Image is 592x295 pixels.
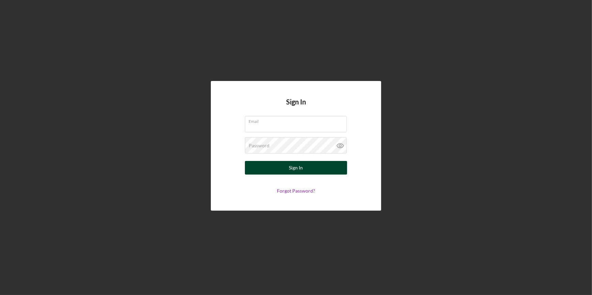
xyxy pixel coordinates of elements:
div: Sign In [289,161,303,175]
h4: Sign In [286,98,306,116]
button: Sign In [245,161,347,175]
a: Forgot Password? [277,188,315,194]
label: Email [249,116,347,124]
label: Password [249,143,269,148]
